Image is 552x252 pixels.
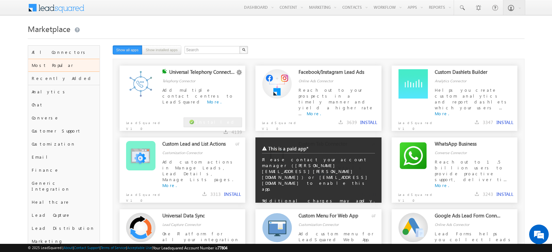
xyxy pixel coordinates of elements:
[299,69,365,78] div: Facebook/Instagram Lead Ads
[120,188,170,203] p: LeadSquared V1.0
[28,222,100,235] div: Lead Distribution
[28,98,100,111] div: Chat
[28,124,100,137] div: Customer Support
[74,245,100,250] a: Contact Support
[435,111,449,116] a: More.
[28,137,100,150] div: Customization
[162,159,235,182] span: Add custom actions in Manage Leads, Lead Details, Manage Lists pages.
[162,182,177,188] a: More.
[262,144,375,153] div: This is a paid app*
[435,213,501,222] div: Google Ads Lead Form Connector
[28,164,100,177] div: Finance
[28,196,100,209] div: Healthcare
[255,117,306,132] p: LeadSquared V1.0
[299,243,313,248] a: More.
[28,111,100,124] div: Converse
[169,69,235,78] div: Universal Telephony Connector
[162,69,167,73] img: checking status
[232,129,242,135] span: 4139
[398,213,428,242] img: Alternate Logo
[28,85,100,98] div: Analytics
[255,137,381,210] div: Please contact your account manager ([PERSON_NAME][EMAIL_ADDRESS][PERSON_NAME][DOMAIN_NAME]) or [...
[218,245,227,250] span: 77804
[162,87,234,104] span: Add multiple contact centres to LeadSquared
[207,99,221,104] a: More.
[435,159,507,182] span: Reach out to 1.5 billion users to provide proactive support, deliver ti...
[339,120,343,124] img: downloads
[28,24,71,34] span: Marketplace
[28,245,227,251] span: © 2025 LeadSquared | | | | |
[189,243,203,248] a: More.
[162,231,239,248] span: One Platform for all your integration needs
[28,235,100,248] div: Marketing
[262,69,292,99] img: Alternate Logo
[392,117,442,132] p: LeadSquared V1.0
[360,119,377,125] button: INSTALL
[392,188,442,203] p: LeadSquared V1.0
[483,191,493,197] span: 3243
[127,245,152,250] a: Acceptable Use
[398,141,428,170] img: Alternate Logo
[210,191,221,197] span: 3313
[299,87,374,116] span: Reach out to your prospects in a timely manner and yield a higher rate ...
[483,119,493,125] span: 3347
[203,192,206,196] img: downloads
[299,213,365,222] div: Custom Menu For Web App
[307,111,321,116] a: More.
[224,191,241,197] button: INSTALL
[28,72,100,85] div: Recently Added
[196,119,236,125] span: Installed
[28,59,100,72] div: Most Popular
[28,177,100,196] div: Generic Integration
[475,120,479,124] img: downloads
[398,69,428,99] img: Alternate Logo
[28,46,100,59] div: All Connectors
[142,45,181,55] button: Show installed apps
[435,87,509,110] span: Helps you create custom analytics and report dashlets which your users ...
[299,231,374,242] span: Add custom menu for LeadSquared Web App.
[126,69,155,99] img: Alternate Logo
[28,150,100,164] div: Email
[113,45,142,55] button: Show all apps
[162,213,228,222] div: Universal Data Sync
[435,182,449,188] a: More.
[120,117,170,132] p: LeadSquared V1.0
[224,130,228,134] img: downloads
[126,141,155,170] img: Alternate Logo
[101,245,126,250] a: Terms of Service
[496,191,513,197] button: INSTALL
[28,209,100,222] div: Lead Capture
[153,245,227,250] span: Your Leadsquared Account Number is
[262,213,292,242] img: Alternate Logo
[242,48,245,51] img: Search
[435,69,501,78] div: Custom Dashlets Builder
[162,141,228,150] div: Custom Lead and List Actions
[63,245,73,250] a: About
[347,119,357,125] span: 3639
[126,213,155,242] img: Alternate Logo
[475,192,479,196] img: downloads
[496,119,513,125] button: INSTALL
[435,141,501,150] div: WhatsApp Business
